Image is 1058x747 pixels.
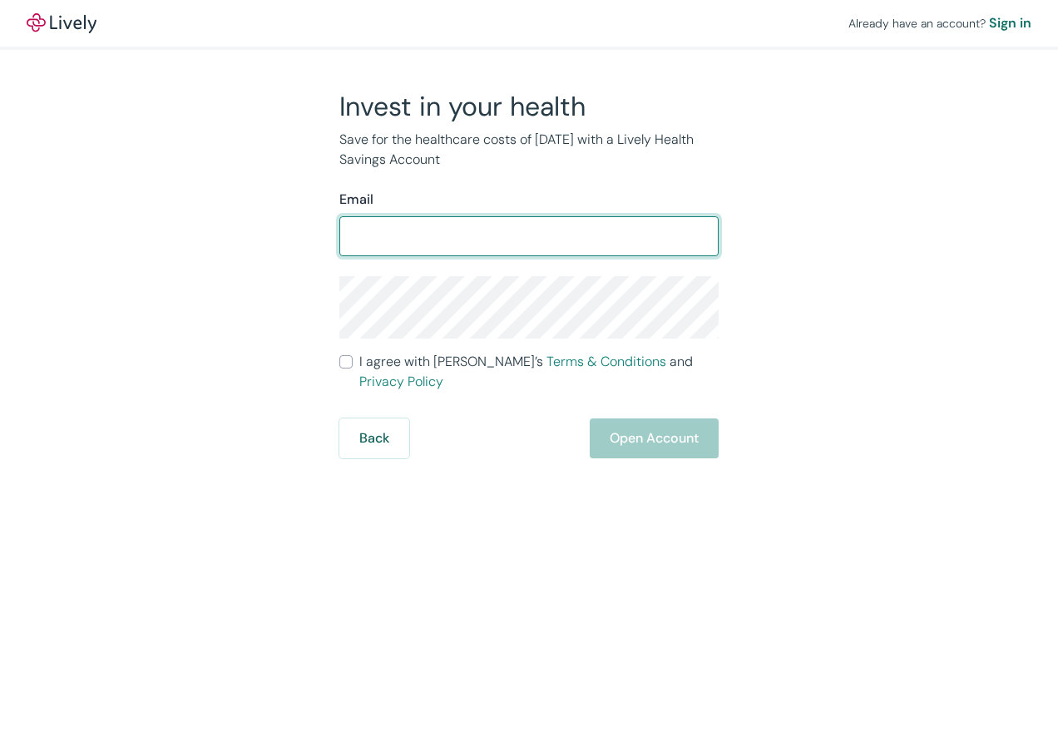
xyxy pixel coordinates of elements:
label: Email [339,190,373,210]
span: I agree with [PERSON_NAME]’s and [359,352,719,392]
a: Privacy Policy [359,373,443,390]
a: LivelyLively [27,13,96,33]
h2: Invest in your health [339,90,719,123]
button: Back [339,418,409,458]
a: Terms & Conditions [546,353,666,370]
img: Lively [27,13,96,33]
p: Save for the healthcare costs of [DATE] with a Lively Health Savings Account [339,130,719,170]
a: Sign in [989,13,1031,33]
div: Already have an account? [848,13,1031,33]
